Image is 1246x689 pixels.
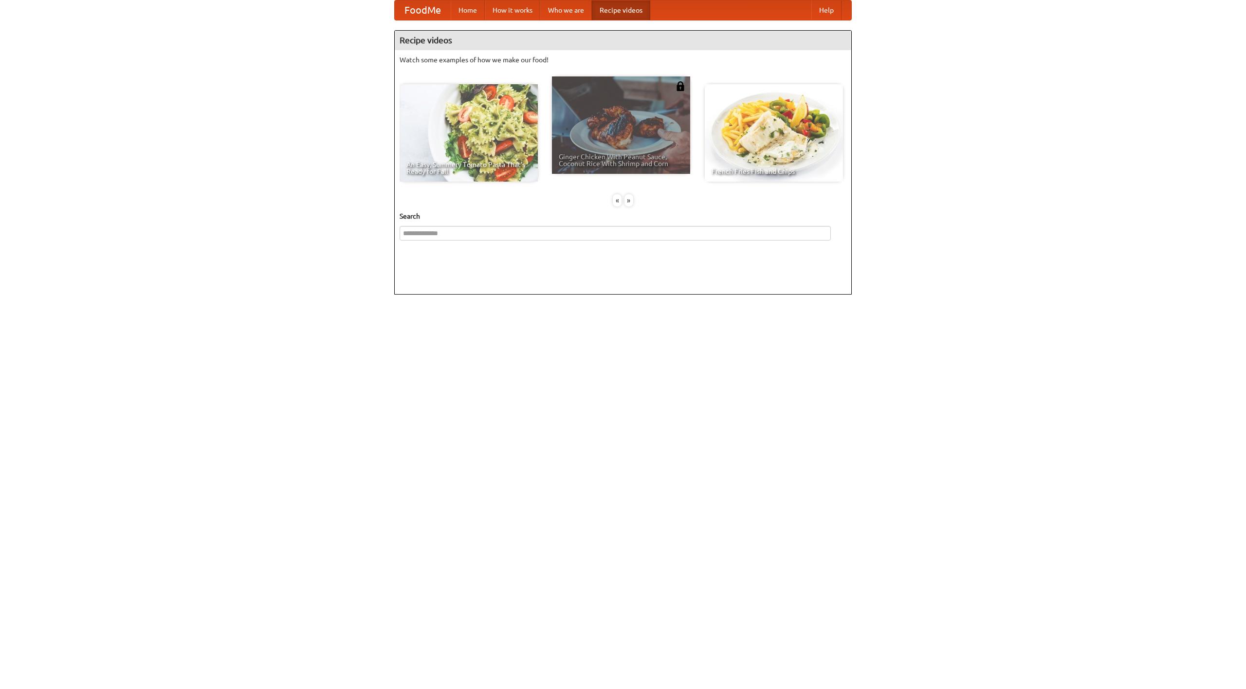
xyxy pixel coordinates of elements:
[540,0,592,20] a: Who we are
[624,194,633,206] div: »
[400,55,846,65] p: Watch some examples of how we make our food!
[811,0,842,20] a: Help
[400,211,846,221] h5: Search
[712,168,836,175] span: French Fries Fish and Chips
[592,0,650,20] a: Recipe videos
[676,81,685,91] img: 483408.png
[613,194,622,206] div: «
[395,31,851,50] h4: Recipe videos
[705,84,843,182] a: French Fries Fish and Chips
[400,84,538,182] a: An Easy, Summery Tomato Pasta That's Ready for Fall
[485,0,540,20] a: How it works
[451,0,485,20] a: Home
[395,0,451,20] a: FoodMe
[406,161,531,175] span: An Easy, Summery Tomato Pasta That's Ready for Fall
